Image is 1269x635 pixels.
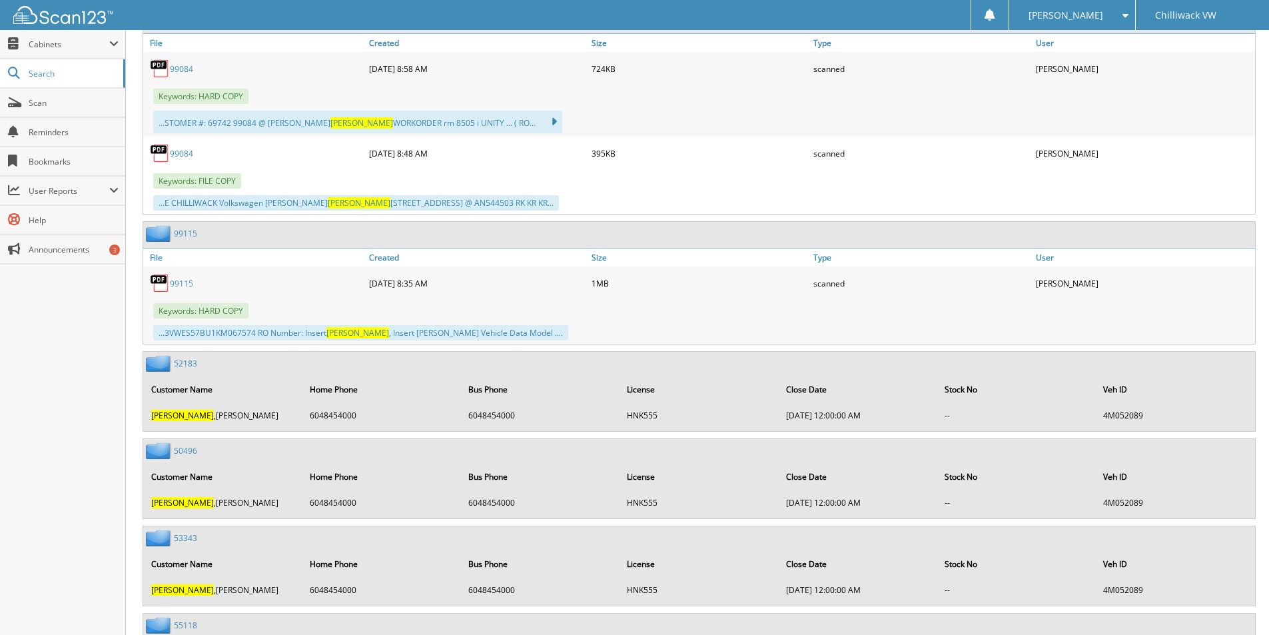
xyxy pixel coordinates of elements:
[145,579,302,601] td: ,[PERSON_NAME]
[1155,11,1216,19] span: Chilliwack VW
[1096,579,1254,601] td: 4M052089
[29,68,117,79] span: Search
[143,249,366,267] a: File
[810,270,1033,297] div: scanned
[29,244,119,255] span: Announcements
[810,249,1033,267] a: Type
[1029,11,1103,19] span: [PERSON_NAME]
[588,140,811,167] div: 395KB
[1033,55,1255,82] div: [PERSON_NAME]
[620,376,777,403] th: License
[938,492,1095,514] td: --
[1033,270,1255,297] div: [PERSON_NAME]
[330,117,393,129] span: [PERSON_NAME]
[170,63,193,75] a: 99084
[326,327,389,338] span: [PERSON_NAME]
[588,55,811,82] div: 724KB
[938,550,1095,578] th: Stock No
[779,463,937,490] th: Close Date
[366,140,588,167] div: [DATE] 8:48 AM
[366,34,588,52] a: Created
[620,463,777,490] th: License
[366,249,588,267] a: Created
[462,492,619,514] td: 6048454000
[303,550,460,578] th: Home Phone
[462,404,619,426] td: 6048454000
[1033,34,1255,52] a: User
[153,303,248,318] span: Keywords: HARD COPY
[462,579,619,601] td: 6048454000
[938,463,1095,490] th: Stock No
[1096,404,1254,426] td: 4M052089
[153,111,562,133] div: ...STOMER #: 69742 99084 @ [PERSON_NAME] WORKORDER rm 8505 i UNITY ... ( RO...
[145,550,302,578] th: Customer Name
[303,492,460,514] td: 6048454000
[174,620,197,631] a: 55118
[938,579,1095,601] td: --
[462,376,619,403] th: Bus Phone
[153,195,559,211] div: ...E CHILLIWACK Volkswagen [PERSON_NAME] [STREET_ADDRESS] @ AN544503 RK KR KR...
[938,376,1095,403] th: Stock No
[174,445,197,456] a: 50496
[145,492,302,514] td: ,[PERSON_NAME]
[779,579,937,601] td: [DATE] 12:00:00 AM
[462,550,619,578] th: Bus Phone
[779,376,937,403] th: Close Date
[151,584,214,596] span: [PERSON_NAME]
[150,143,170,163] img: PDF.png
[146,617,174,634] img: folder2.png
[810,55,1033,82] div: scanned
[151,497,214,508] span: [PERSON_NAME]
[366,55,588,82] div: [DATE] 8:58 AM
[1096,463,1254,490] th: Veh ID
[303,376,460,403] th: Home Phone
[145,404,302,426] td: ,[PERSON_NAME]
[303,404,460,426] td: 6048454000
[1096,376,1254,403] th: Veh ID
[1033,249,1255,267] a: User
[151,410,214,421] span: [PERSON_NAME]
[620,404,777,426] td: HNK555
[29,97,119,109] span: Scan
[153,89,248,104] span: Keywords: HARD COPY
[29,127,119,138] span: Reminders
[145,463,302,490] th: Customer Name
[366,270,588,297] div: [DATE] 8:35 AM
[588,249,811,267] a: Size
[153,173,241,189] span: Keywords: FILE COPY
[1096,492,1254,514] td: 4M052089
[146,530,174,546] img: folder2.png
[588,270,811,297] div: 1MB
[328,197,390,209] span: [PERSON_NAME]
[29,156,119,167] span: Bookmarks
[29,215,119,226] span: Help
[174,358,197,369] a: 52183
[779,550,937,578] th: Close Date
[1033,140,1255,167] div: [PERSON_NAME]
[146,225,174,242] img: folder2.png
[938,404,1095,426] td: --
[170,148,193,159] a: 99084
[1096,550,1254,578] th: Veh ID
[29,39,109,50] span: Cabinets
[153,325,568,340] div: ...3VWES57BU1KM067574 RO Number: Insert , Insert [PERSON_NAME] Vehicle Data Model ....
[1202,571,1269,635] iframe: Chat Widget
[150,273,170,293] img: PDF.png
[146,355,174,372] img: folder2.png
[109,245,120,255] div: 3
[620,579,777,601] td: HNK555
[303,463,460,490] th: Home Phone
[588,34,811,52] a: Size
[810,34,1033,52] a: Type
[143,34,366,52] a: File
[779,404,937,426] td: [DATE] 12:00:00 AM
[462,463,619,490] th: Bus Phone
[29,185,109,197] span: User Reports
[145,376,302,403] th: Customer Name
[174,228,197,239] a: 99115
[303,579,460,601] td: 6048454000
[146,442,174,459] img: folder2.png
[150,59,170,79] img: PDF.png
[779,492,937,514] td: [DATE] 12:00:00 AM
